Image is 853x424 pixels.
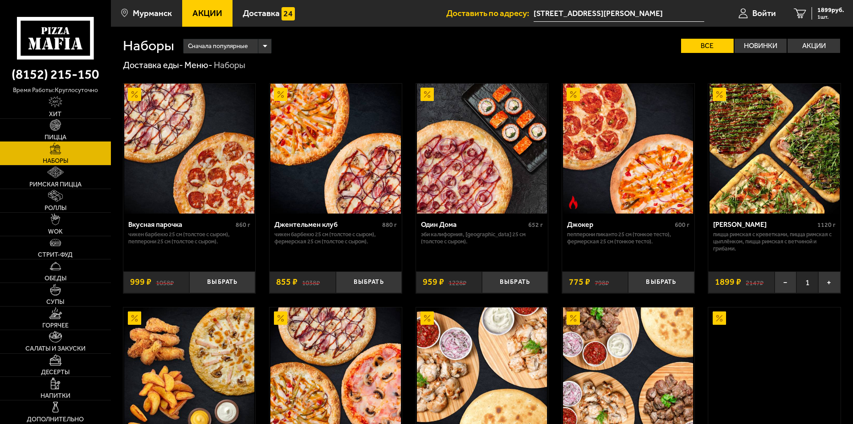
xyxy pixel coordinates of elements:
[282,7,295,20] img: 15daf4d41897b9f0e9f617042186c801.svg
[796,271,818,293] span: 1
[569,278,590,287] span: 775 ₽
[45,275,66,282] span: Обеды
[563,84,693,214] img: Джокер
[775,271,796,293] button: −
[628,271,694,293] button: Выбрать
[708,84,841,214] a: АкционныйМама Миа
[567,311,580,325] img: Акционный
[188,38,248,55] span: Сначала популярные
[421,231,543,245] p: Эби Калифорния, [GEOGRAPHIC_DATA] 25 см (толстое с сыром).
[42,323,69,329] span: Горячее
[788,39,840,53] label: Акции
[243,9,280,17] span: Доставка
[567,88,580,101] img: Акционный
[46,299,64,305] span: Супы
[446,9,534,17] span: Доставить по адресу:
[382,221,397,229] span: 880 г
[25,346,86,352] span: Салаты и закуски
[713,220,815,229] div: [PERSON_NAME]
[128,311,141,325] img: Акционный
[417,84,547,214] img: Один Дома
[675,221,690,229] span: 600 г
[420,88,434,101] img: Акционный
[184,60,212,70] a: Меню-
[713,311,726,325] img: Акционный
[710,84,840,214] img: Мама Миа
[817,7,844,13] span: 1899 руб.
[130,278,151,287] span: 999 ₽
[595,278,609,287] s: 798 ₽
[567,196,580,209] img: Острое блюдо
[49,111,61,117] span: Хит
[715,278,741,287] span: 1899 ₽
[123,39,174,53] h1: Наборы
[214,60,245,71] div: Наборы
[336,271,402,293] button: Выбрать
[133,9,172,17] span: Мурманск
[192,9,222,17] span: Акции
[567,220,673,229] div: Джокер
[713,88,726,101] img: Акционный
[274,88,287,101] img: Акционный
[41,369,69,376] span: Десерты
[269,84,402,214] a: АкционныйДжентельмен клуб
[735,39,787,53] label: Новинки
[124,84,254,214] img: Вкусная парочка
[156,278,174,287] s: 1058 ₽
[128,231,251,245] p: Чикен Барбекю 25 см (толстое с сыром), Пепперони 25 см (толстое с сыром).
[562,84,694,214] a: АкционныйОстрое блюдоДжокер
[48,229,63,235] span: WOK
[274,220,380,229] div: Джентельмен клуб
[128,88,141,101] img: Акционный
[43,158,68,164] span: Наборы
[274,311,287,325] img: Акционный
[27,416,84,423] span: Дополнительно
[38,252,73,258] span: Стрит-фуд
[123,84,256,214] a: АкционныйВкусная парочка
[41,393,70,399] span: Напитки
[45,134,66,141] span: Пицца
[713,231,836,252] p: Пицца Римская с креветками, Пицца Римская с цыплёнком, Пицца Римская с ветчиной и грибами.
[276,278,298,287] span: 855 ₽
[423,278,444,287] span: 959 ₽
[567,231,690,245] p: Пепперони Пиканто 25 см (тонкое тесто), Фермерская 25 см (тонкое тесто).
[420,311,434,325] img: Акционный
[421,220,526,229] div: Один Дома
[274,231,397,245] p: Чикен Барбекю 25 см (толстое с сыром), Фермерская 25 см (толстое с сыром).
[128,220,234,229] div: Вкусная парочка
[752,9,776,17] span: Войти
[818,271,840,293] button: +
[29,182,82,188] span: Римская пицца
[302,278,320,287] s: 1038 ₽
[123,60,183,70] a: Доставка еды-
[681,39,734,53] label: Все
[534,5,704,22] input: Ваш адрес доставки
[236,221,250,229] span: 860 г
[528,221,543,229] span: 652 г
[189,271,255,293] button: Выбрать
[746,278,763,287] s: 2147 ₽
[449,278,466,287] s: 1228 ₽
[482,271,548,293] button: Выбрать
[45,205,66,211] span: Роллы
[416,84,548,214] a: АкционныйОдин Дома
[817,221,836,229] span: 1120 г
[270,84,400,214] img: Джентельмен клуб
[817,14,844,20] span: 1 шт.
